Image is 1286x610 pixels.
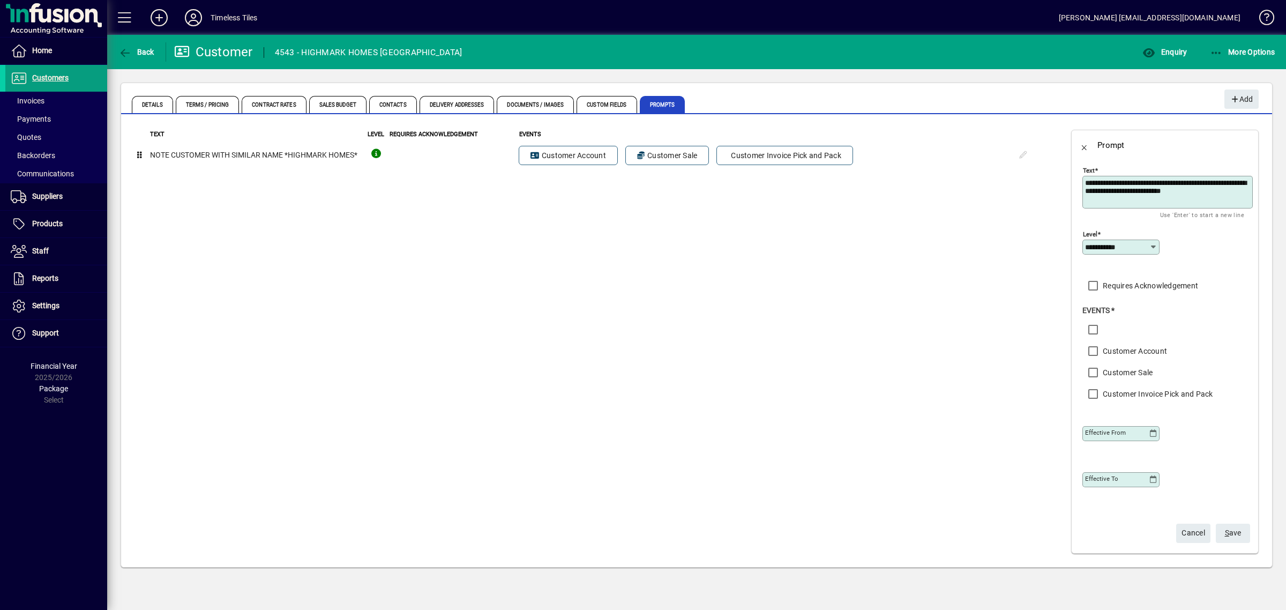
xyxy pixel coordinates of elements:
span: Events * [1082,306,1115,315]
a: Communications [5,165,107,183]
span: Back [118,48,154,56]
span: Backorders [11,151,55,160]
span: Quotes [11,133,41,142]
span: Customer Account [530,150,606,161]
label: Customer Sale [1101,367,1153,378]
button: Back [116,42,157,62]
span: Delivery Addresses [420,96,495,113]
span: Contacts [369,96,417,113]
span: Home [32,46,52,55]
div: Timeless Tiles [211,9,257,26]
span: Reports [32,274,58,282]
span: Communications [11,169,74,178]
a: Quotes [5,128,107,146]
span: Terms / Pricing [176,96,240,113]
a: Settings [5,293,107,319]
div: Prompt [1097,137,1125,154]
label: Requires Acknowledgement [1101,280,1198,291]
div: Customer [174,43,253,61]
span: Staff [32,247,49,255]
a: Reports [5,265,107,292]
span: Invoices [11,96,44,105]
a: Payments [5,110,107,128]
a: Support [5,320,107,347]
button: Back [1072,132,1097,158]
mat-label: Effective To [1085,475,1118,482]
a: Invoices [5,92,107,110]
span: Sales Budget [309,96,367,113]
div: [PERSON_NAME] [EMAIL_ADDRESS][DOMAIN_NAME] [1059,9,1240,26]
th: Text [149,130,363,140]
span: Products [32,219,63,228]
span: Enquiry [1142,48,1187,56]
app-page-header-button: Back [107,42,166,62]
span: Custom Fields [577,96,637,113]
a: Backorders [5,146,107,165]
td: NOTE CUSTOMER WITH SIMILAR NAME *HIGHMARK HOMES* [149,140,363,171]
span: Cancel [1182,524,1205,542]
span: Settings [32,301,59,310]
span: Contract Rates [242,96,306,113]
button: More Options [1207,42,1278,62]
label: Customer Invoice Pick and Pack [1101,389,1213,399]
button: Add [1224,90,1259,109]
a: Suppliers [5,183,107,210]
a: Knowledge Base [1251,2,1273,37]
button: Enquiry [1140,42,1190,62]
span: Support [32,329,59,337]
button: Profile [176,8,211,27]
button: Save [1216,524,1250,543]
span: More Options [1210,48,1275,56]
span: Prompts [640,96,685,113]
th: Events [519,130,1010,140]
span: Suppliers [32,192,63,200]
mat-label: Text [1083,167,1095,174]
span: Customer Sale [637,150,698,161]
span: Documents / Images [497,96,574,113]
a: Home [5,38,107,64]
div: 4543 - HIGHMARK HOMES [GEOGRAPHIC_DATA] [275,44,462,61]
mat-label: Level [1083,230,1097,238]
mat-label: Effective From [1085,429,1126,436]
button: Add [142,8,176,27]
span: Financial Year [31,362,77,370]
span: Customers [32,73,69,82]
button: Cancel [1176,524,1210,543]
span: Details [132,96,173,113]
a: Products [5,211,107,237]
label: Customer Account [1101,346,1167,356]
span: Package [39,384,68,393]
th: Requires Acknowledgement [389,130,519,140]
span: Add [1230,91,1253,108]
mat-hint: Use 'Enter' to start a new line [1160,209,1244,221]
span: S [1225,529,1229,537]
span: Payments [11,115,51,123]
a: Staff [5,238,107,265]
th: Level [363,130,389,140]
span: Customer Invoice Pick and Pack [728,150,841,161]
span: ave [1225,524,1242,542]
